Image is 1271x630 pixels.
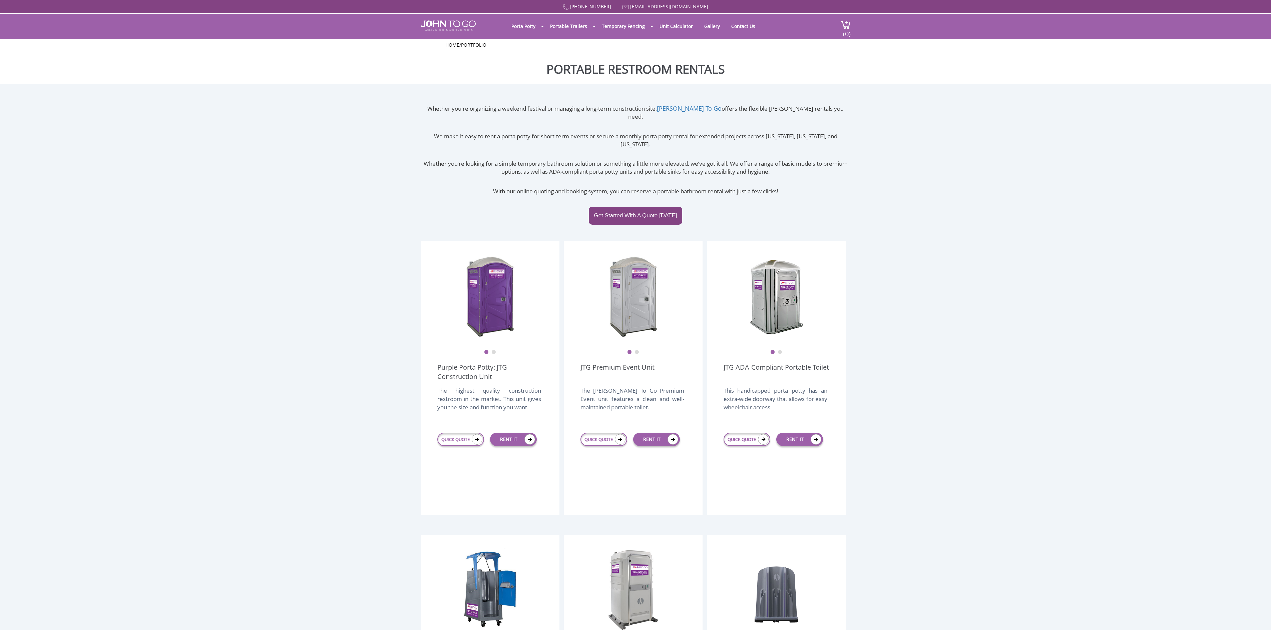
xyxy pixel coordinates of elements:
button: 2 of 2 [491,350,496,355]
img: ADA Handicapped Accessible Unit [750,255,803,338]
img: Call [563,4,568,10]
a: Portfolio [461,42,486,48]
button: 1 of 2 [484,350,489,355]
a: Get Started With A Quote [DATE] [589,207,682,225]
p: With our online quoting and booking system, you can reserve a portable bathroom rental with just ... [421,187,851,195]
a: Portable Trailers [545,20,592,33]
button: 2 of 2 [778,350,782,355]
a: QUICK QUOTE [580,433,627,446]
a: JTG Premium Event Unit [580,363,655,381]
a: Home [445,42,459,48]
img: JOHN to go [421,20,476,31]
span: (0) [843,24,851,38]
a: RENT IT [776,433,823,446]
img: Mail [622,5,629,9]
img: cart a [841,20,851,29]
a: RENT IT [633,433,680,446]
div: The highest quality construction restroom in the market. This unit gives you the size and functio... [437,386,541,418]
a: Porta Potty [506,20,540,33]
div: The [PERSON_NAME] To Go Premium Event unit features a clean and well-maintained portable toilet. [580,386,684,418]
a: Gallery [699,20,725,33]
a: QUICK QUOTE [724,433,770,446]
a: QUICK QUOTE [437,433,484,446]
a: Unit Calculator [655,20,698,33]
p: Whether you're organizing a weekend festival or managing a long-term construction site, offers th... [421,104,851,121]
p: We make it easy to rent a porta potty for short-term events or secure a monthly porta potty renta... [421,132,851,149]
div: This handicapped porta potty has an extra-wide doorway that allows for easy wheelchair access. [724,386,827,418]
a: RENT IT [490,433,537,446]
p: Whether you’re looking for a simple temporary bathroom solution or something a little more elevat... [421,160,851,176]
a: Temporary Fencing [597,20,650,33]
button: 1 of 2 [627,350,632,355]
a: [PERSON_NAME] To Go [657,104,722,112]
a: [EMAIL_ADDRESS][DOMAIN_NAME] [630,3,708,10]
ul: / [445,42,826,48]
button: 1 of 2 [770,350,775,355]
a: JTG ADA-Compliant Portable Toilet [724,363,829,381]
button: 2 of 2 [634,350,639,355]
a: [PHONE_NUMBER] [570,3,611,10]
a: Contact Us [726,20,760,33]
a: Purple Porta Potty: JTG Construction Unit [437,363,543,381]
